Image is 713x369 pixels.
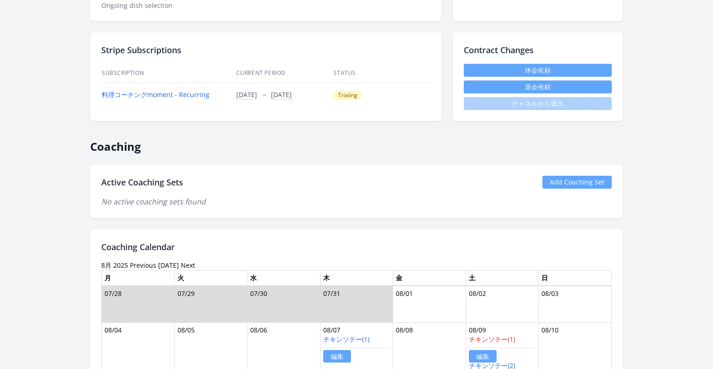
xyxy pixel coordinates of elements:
a: Add Coaching Set [542,176,612,189]
a: [DATE] [158,261,179,270]
a: Next [181,261,195,270]
th: 土 [466,270,539,286]
th: 日 [539,270,612,286]
a: 料理コーチングmoment - Recurring [102,90,209,99]
td: 07/31 [320,286,393,323]
th: 水 [247,270,320,286]
td: 08/02 [466,286,539,323]
span: チャネルから退出 [464,97,612,110]
a: Previous [130,261,156,270]
h2: Active Coaching Sets [101,176,183,189]
th: 火 [174,270,247,286]
th: Current Period [236,64,333,83]
h2: Contract Changes [464,43,612,56]
a: チキンソテー(1) [469,335,515,344]
p: No active coaching sets found [101,196,612,207]
h2: Coaching Calendar [101,240,612,253]
td: 08/01 [393,286,466,323]
a: 編集 [469,350,497,363]
span: Trialing [333,91,362,100]
td: 08/03 [539,286,612,323]
th: 月 [102,270,175,286]
td: 07/30 [247,286,320,323]
th: Subscription [101,64,236,83]
td: 07/28 [102,286,175,323]
dt: Ongoing dish selection [101,1,206,10]
span: → [261,90,267,99]
th: 金 [393,270,466,286]
th: 木 [320,270,393,286]
button: 退会依頼 [464,80,612,93]
a: 編集 [323,350,351,363]
td: 07/29 [174,286,247,323]
button: [DATE] [271,90,292,99]
th: Status [333,64,430,83]
a: 休会依頼 [464,64,612,77]
h2: Coaching [90,132,623,154]
h2: Stripe Subscriptions [101,43,430,56]
a: チキンソテー(1) [323,335,369,344]
time: 8月 2025 [101,261,128,270]
button: [DATE] [236,90,257,99]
